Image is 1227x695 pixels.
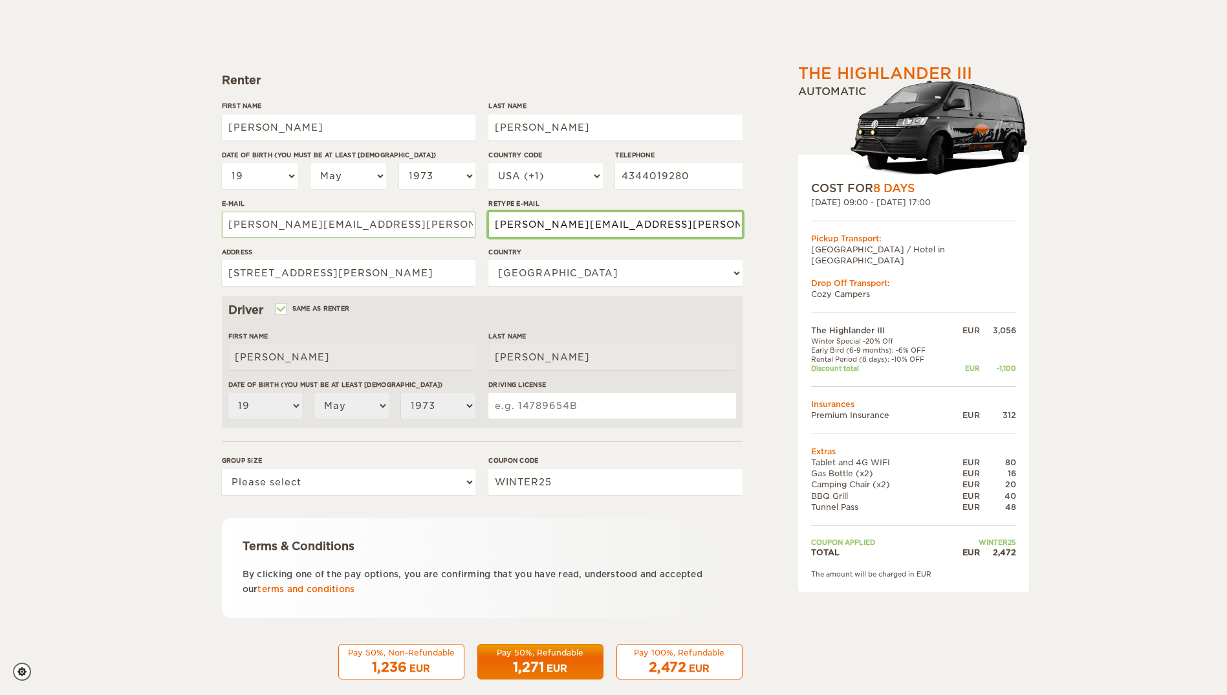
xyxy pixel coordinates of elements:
td: BBQ Grill [811,491,951,502]
div: EUR [689,662,710,675]
span: 1,236 [372,659,407,675]
td: Cozy Campers [811,289,1016,300]
td: Insurances [811,399,1016,410]
label: Driving License [488,380,735,390]
div: COST FOR [811,181,1016,196]
td: Early Bird (6-9 months): -6% OFF [811,346,951,355]
div: Driver [228,302,736,318]
div: The amount will be charged in EUR [811,569,1016,579]
div: EUR [950,325,979,336]
div: EUR [950,479,979,490]
div: EUR [950,491,979,502]
label: Same as renter [276,302,350,314]
label: Last Name [488,101,742,111]
div: EUR [950,468,979,479]
div: Renter [222,72,743,88]
input: e.g. William [222,115,475,140]
td: Premium Insurance [811,410,951,421]
td: Discount total [811,364,951,373]
td: Extras [811,446,1016,457]
div: 312 [980,410,1016,421]
div: EUR [547,662,567,675]
div: 2,472 [980,547,1016,558]
td: WINTER25 [950,538,1015,547]
span: 2,472 [649,659,686,675]
label: Address [222,247,475,257]
td: Gas Bottle (x2) [811,468,951,479]
div: 80 [980,457,1016,468]
div: EUR [409,662,430,675]
label: Last Name [488,331,735,341]
label: Group size [222,456,475,465]
p: By clicking one of the pay options, you are confirming that you have read, understood and accepte... [243,567,722,597]
input: e.g. Smith [488,115,742,140]
div: 20 [980,479,1016,490]
td: Coupon applied [811,538,951,547]
div: Terms & Conditions [243,538,722,554]
div: EUR [950,547,979,558]
input: e.g. Street, City, Zip Code [222,260,475,286]
div: The Highlander III [798,63,972,85]
div: EUR [950,502,979,513]
div: Pay 50%, Refundable [486,647,595,658]
div: Automatic [798,85,1029,181]
td: The Highlander III [811,325,951,336]
td: [GEOGRAPHIC_DATA] / Hotel in [GEOGRAPHIC_DATA] [811,244,1016,266]
input: e.g. example@example.com [488,212,742,237]
td: Tunnel Pass [811,502,951,513]
span: 1,271 [513,659,544,675]
label: Coupon code [488,456,742,465]
input: e.g. 1 234 567 890 [615,163,742,189]
input: e.g. example@example.com [222,212,475,237]
div: EUR [950,410,979,421]
td: Winter Special -20% Off [811,336,951,346]
button: Pay 50%, Refundable 1,271 EUR [477,644,603,680]
a: terms and conditions [257,584,354,594]
label: Country Code [488,150,602,160]
input: e.g. Smith [488,344,735,370]
td: Tablet and 4G WIFI [811,457,951,468]
div: 16 [980,468,1016,479]
label: E-mail [222,199,475,208]
button: Pay 50%, Non-Refundable 1,236 EUR [338,644,464,680]
div: 3,056 [980,325,1016,336]
label: Retype E-mail [488,199,742,208]
button: Pay 100%, Refundable 2,472 EUR [616,644,743,680]
label: First Name [228,331,475,341]
div: [DATE] 09:00 - [DATE] 17:00 [811,197,1016,208]
div: Drop Off Transport: [811,278,1016,289]
div: EUR [950,457,979,468]
span: 8 Days [873,182,915,195]
div: 48 [980,502,1016,513]
td: TOTAL [811,547,951,558]
div: Pickup Transport: [811,233,1016,244]
input: Same as renter [276,306,285,314]
input: e.g. 14789654B [488,393,735,419]
div: EUR [950,364,979,373]
div: -1,100 [980,364,1016,373]
label: First Name [222,101,475,111]
img: stor-langur-4.png [850,74,1029,181]
label: Country [488,247,742,257]
div: 40 [980,491,1016,502]
td: Camping Chair (x2) [811,479,951,490]
label: Date of birth (You must be at least [DEMOGRAPHIC_DATA]) [222,150,475,160]
div: Pay 50%, Non-Refundable [347,647,456,658]
label: Telephone [615,150,742,160]
td: Rental Period (8 days): -10% OFF [811,355,951,364]
label: Date of birth (You must be at least [DEMOGRAPHIC_DATA]) [228,380,475,390]
a: Cookie settings [13,663,39,681]
input: e.g. William [228,344,475,370]
div: Pay 100%, Refundable [625,647,734,658]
